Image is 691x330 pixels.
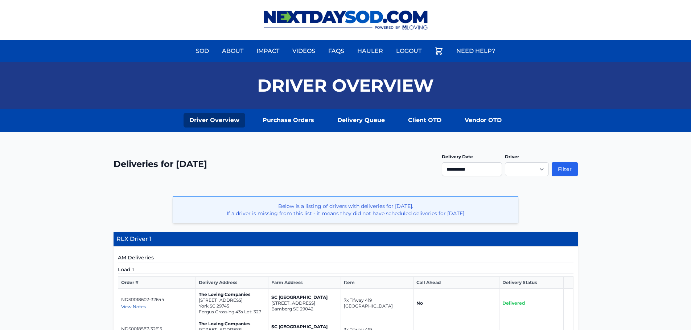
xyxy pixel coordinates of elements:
[442,154,473,159] label: Delivery Date
[218,42,248,60] a: About
[196,277,268,289] th: Delivery Address
[199,303,265,309] p: York SC 29745
[414,277,499,289] th: Call Ahead
[114,158,207,170] h2: Deliveries for [DATE]
[271,300,338,306] p: [STREET_ADDRESS]
[505,154,519,159] label: Driver
[184,113,245,128] a: Driver Overview
[257,113,320,128] a: Purchase Orders
[121,304,146,309] span: View Notes
[324,42,349,60] a: FAQs
[353,42,387,60] a: Hauler
[192,42,213,60] a: Sod
[288,42,320,60] a: Videos
[252,42,284,60] a: Impact
[268,277,341,289] th: Farm Address
[416,300,423,306] strong: No
[114,232,578,247] h4: RLX Driver 1
[257,77,434,94] h1: Driver Overview
[121,297,193,302] p: NDS0018602-32644
[402,113,447,128] a: Client OTD
[452,42,499,60] a: Need Help?
[179,202,512,217] p: Below is a listing of drivers with deliveries for [DATE]. If a driver is missing from this list -...
[118,277,196,289] th: Order #
[341,289,414,318] td: 7x Tifway 419 [GEOGRAPHIC_DATA]
[199,297,265,303] p: [STREET_ADDRESS]
[392,42,426,60] a: Logout
[341,277,414,289] th: Item
[499,277,563,289] th: Delivery Status
[332,113,391,128] a: Delivery Queue
[118,266,573,273] h5: Load 1
[502,300,525,306] span: Delivered
[271,324,338,330] p: SC [GEOGRAPHIC_DATA]
[271,306,338,312] p: Bamberg SC 29042
[552,162,578,176] button: Filter
[199,292,265,297] p: The Loving Companies
[459,113,507,128] a: Vendor OTD
[271,295,338,300] p: SC [GEOGRAPHIC_DATA]
[118,254,573,263] h5: AM Deliveries
[199,321,265,327] p: The Loving Companies
[199,309,265,315] p: Fergus Crossing 43s Lot: 327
